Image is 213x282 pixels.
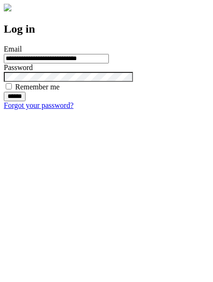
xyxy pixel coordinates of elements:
label: Password [4,63,33,71]
a: Forgot your password? [4,101,73,109]
label: Remember me [15,83,60,91]
label: Email [4,45,22,53]
img: logo-4e3dc11c47720685a147b03b5a06dd966a58ff35d612b21f08c02c0306f2b779.png [4,4,11,11]
h2: Log in [4,23,209,35]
